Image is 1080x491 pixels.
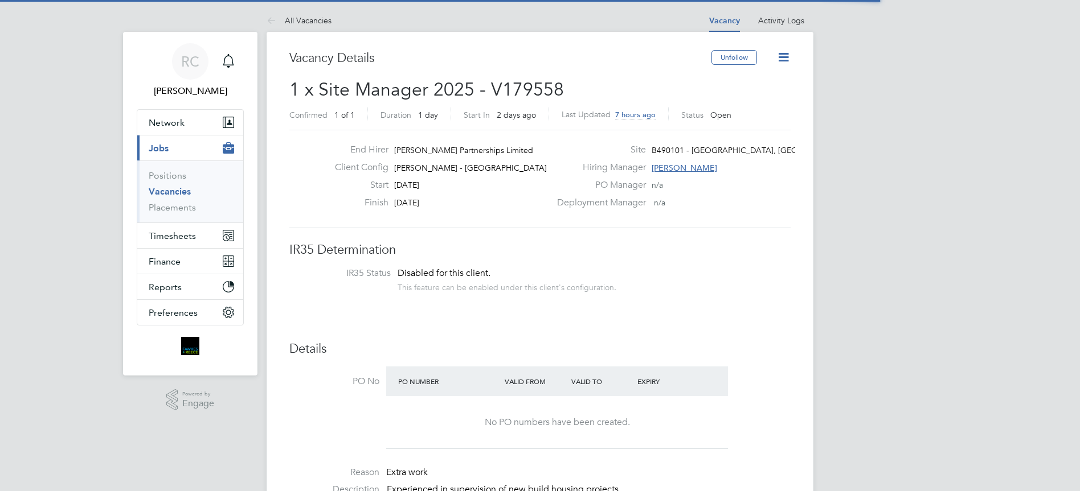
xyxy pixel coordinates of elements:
span: Open [710,110,731,120]
div: This feature can be enabled under this client's configuration. [398,279,616,292]
nav: Main navigation [123,32,257,376]
a: Placements [149,202,196,213]
span: Engage [182,399,214,409]
span: Timesheets [149,230,196,241]
span: [PERSON_NAME] - [GEOGRAPHIC_DATA] [394,163,547,173]
label: End Hirer [326,144,388,156]
label: Confirmed [289,110,328,120]
label: IR35 Status [301,267,391,279]
a: Positions [149,170,186,181]
div: Jobs [137,160,243,222]
span: [DATE] [394,197,419,208]
label: Hiring Manager [550,162,646,174]
label: Client Config [326,162,388,174]
button: Jobs [137,135,243,160]
h3: IR35 Determination [289,242,791,258]
span: Extra work [386,467,428,478]
button: Preferences [137,300,243,325]
label: Status [681,110,703,120]
label: Start In [464,110,490,120]
h3: Vacancy Details [289,50,711,67]
label: Duration [381,110,411,120]
span: [PERSON_NAME] Partnerships Limited [394,145,533,155]
a: RC[PERSON_NAME] [137,43,244,98]
span: 7 hours ago [615,110,656,119]
span: RC [181,54,199,69]
img: bromak-logo-retina.png [181,337,199,355]
button: Finance [137,249,243,274]
span: Network [149,117,185,128]
span: 2 days ago [497,110,536,120]
span: 1 day [418,110,438,120]
label: Reason [289,467,379,478]
label: PO No [289,376,379,387]
span: 1 x Site Manager 2025 - V179558 [289,79,564,101]
button: Unfollow [711,50,757,65]
button: Reports [137,274,243,299]
label: Start [326,179,388,191]
span: Jobs [149,143,169,154]
span: 1 of 1 [334,110,355,120]
button: Timesheets [137,223,243,248]
a: Vacancy [709,16,740,26]
label: Finish [326,197,388,209]
div: PO Number [395,371,502,391]
button: Network [137,110,243,135]
span: Finance [149,256,181,267]
a: Powered byEngage [166,389,215,411]
label: Deployment Manager [550,197,646,209]
a: All Vacancies [267,15,332,26]
a: Vacancies [149,186,191,197]
span: n/a [654,197,665,208]
span: Reports [149,282,182,292]
label: PO Manager [550,179,646,191]
a: Go to home page [137,337,244,355]
div: Valid To [568,371,635,391]
h3: Details [289,341,791,357]
a: Activity Logs [758,15,804,26]
label: Last Updated [562,109,611,119]
div: Valid From [502,371,568,391]
label: Site [550,144,646,156]
div: No PO numbers have been created. [398,416,717,428]
span: [PERSON_NAME] [652,163,717,173]
span: [DATE] [394,180,419,190]
span: Preferences [149,307,198,318]
span: Powered by [182,389,214,399]
span: n/a [652,180,663,190]
div: Expiry [635,371,701,391]
span: Robyn Clarke [137,84,244,98]
span: Disabled for this client. [398,267,490,279]
span: B490101 - [GEOGRAPHIC_DATA], [GEOGRAPHIC_DATA] [652,145,860,155]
